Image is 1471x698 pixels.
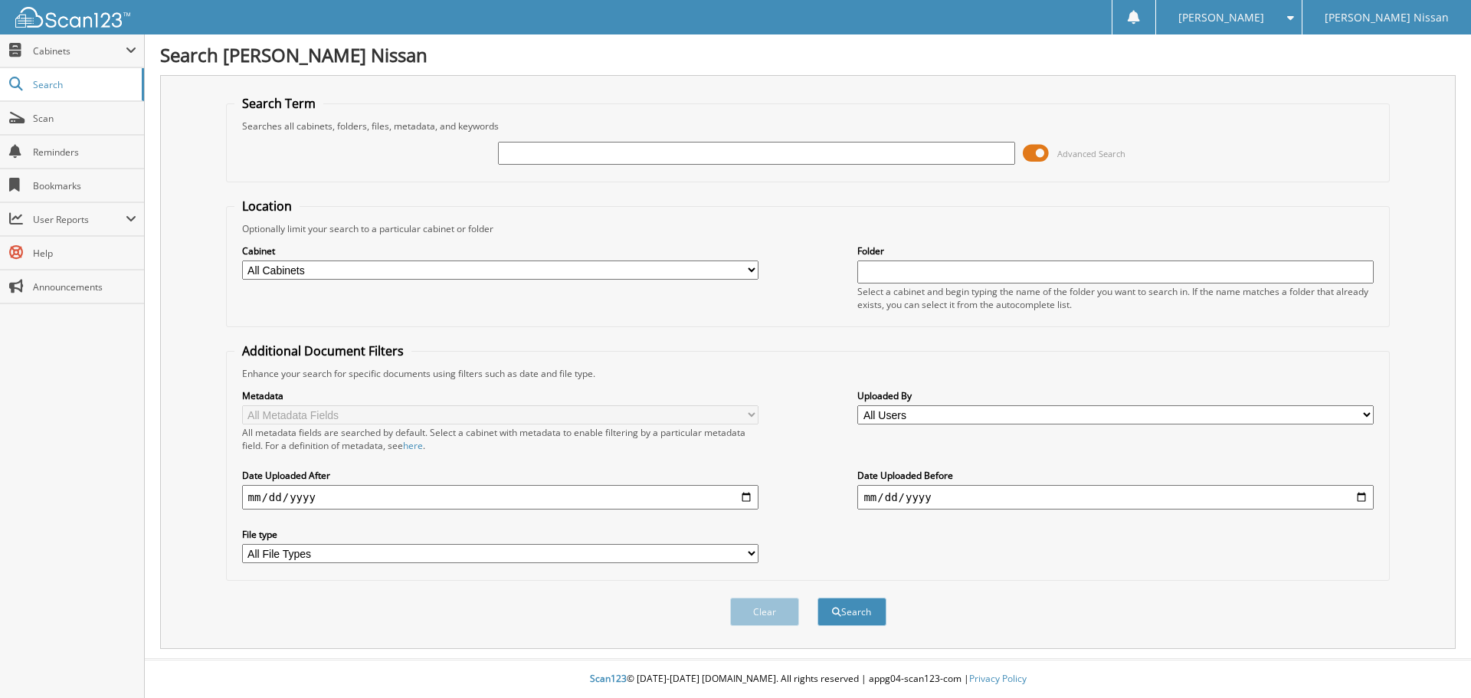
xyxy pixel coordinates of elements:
div: All metadata fields are searched by default. Select a cabinet with metadata to enable filtering b... [242,426,758,452]
h1: Search [PERSON_NAME] Nissan [160,42,1456,67]
span: Reminders [33,146,136,159]
div: Searches all cabinets, folders, files, metadata, and keywords [234,120,1382,133]
input: end [857,485,1374,510]
label: Folder [857,244,1374,257]
span: Announcements [33,280,136,293]
a: here [403,439,423,452]
span: User Reports [33,213,126,226]
div: © [DATE]-[DATE] [DOMAIN_NAME]. All rights reserved | appg04-scan123-com | [145,660,1471,698]
span: [PERSON_NAME] Nissan [1325,13,1449,22]
label: Date Uploaded Before [857,469,1374,482]
span: Scan [33,112,136,125]
div: Optionally limit your search to a particular cabinet or folder [234,222,1382,235]
label: File type [242,528,758,541]
legend: Search Term [234,95,323,112]
legend: Additional Document Filters [234,342,411,359]
span: Bookmarks [33,179,136,192]
img: scan123-logo-white.svg [15,7,130,28]
button: Search [817,598,886,626]
legend: Location [234,198,300,215]
span: Scan123 [590,672,627,685]
span: Cabinets [33,44,126,57]
a: Privacy Policy [969,672,1027,685]
input: start [242,485,758,510]
div: Enhance your search for specific documents using filters such as date and file type. [234,367,1382,380]
label: Date Uploaded After [242,469,758,482]
button: Clear [730,598,799,626]
label: Cabinet [242,244,758,257]
span: Help [33,247,136,260]
label: Uploaded By [857,389,1374,402]
div: Select a cabinet and begin typing the name of the folder you want to search in. If the name match... [857,285,1374,311]
span: Search [33,78,134,91]
span: [PERSON_NAME] [1178,13,1264,22]
span: Advanced Search [1057,148,1125,159]
label: Metadata [242,389,758,402]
